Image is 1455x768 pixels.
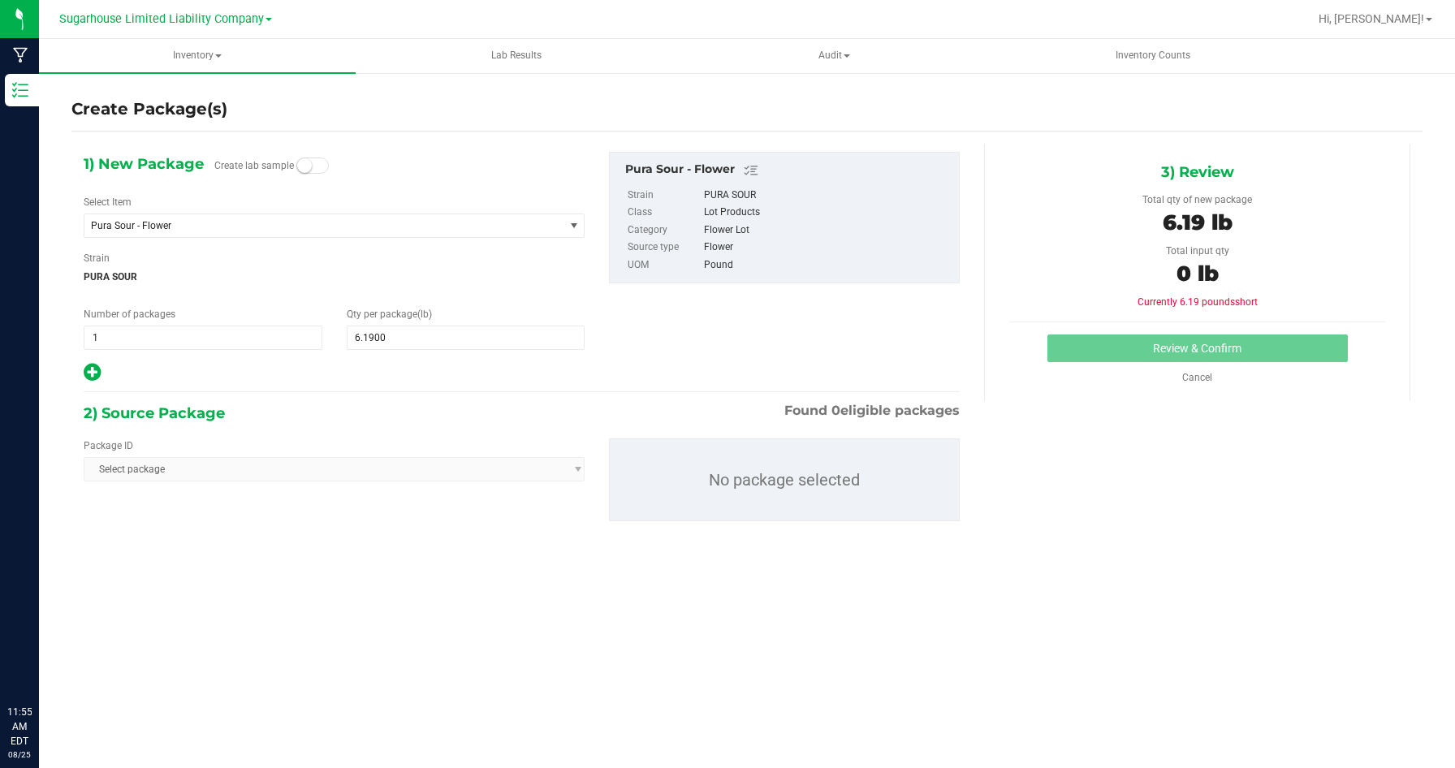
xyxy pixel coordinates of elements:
span: short [1235,296,1258,308]
span: Currently 6.19 pounds [1138,296,1258,308]
button: Review & Confirm [1047,334,1348,362]
a: Inventory Counts [995,39,1311,73]
div: Pura Sour - Flower [625,161,951,180]
span: PURA SOUR [84,265,585,289]
label: Class [628,204,701,222]
span: Pura Sour - Flower [91,220,538,231]
label: Create lab sample [214,153,294,178]
span: Sugarhouse Limited Liability Company [59,12,264,26]
span: Total input qty [1166,245,1229,257]
span: Package ID [84,440,133,451]
label: Select Item [84,195,132,209]
input: 6.1900 [348,326,585,349]
a: Cancel [1182,372,1212,383]
span: Hi, [PERSON_NAME]! [1319,12,1424,25]
span: Add new output [84,370,101,382]
span: 1) New Package [84,152,204,176]
span: 0 [831,403,840,418]
input: 1 [84,326,322,349]
a: Inventory [39,39,356,73]
div: Lot Products [704,204,951,222]
label: Strain [628,187,701,205]
a: Audit [676,39,993,73]
span: Audit [677,40,992,72]
span: 2) Source Package [84,401,225,425]
inline-svg: Manufacturing [12,47,28,63]
span: 3) Review [1161,160,1234,184]
span: (lb) [417,308,432,320]
label: Strain [84,251,110,265]
div: PURA SOUR [704,187,951,205]
span: Total qty of new package [1142,194,1252,205]
span: 0 lb [1177,261,1219,287]
span: 6.19 lb [1163,209,1233,235]
span: Lab Results [469,49,563,63]
p: No package selected [610,439,959,520]
a: Lab Results [357,39,674,73]
div: Pound [704,257,951,274]
label: UOM [628,257,701,274]
h4: Create Package(s) [71,97,227,121]
label: Source type [628,239,701,257]
span: Qty per package [347,308,432,320]
inline-svg: Inventory [12,82,28,98]
span: select [563,214,584,237]
span: Number of packages [84,308,175,320]
span: Found eligible packages [784,401,960,421]
p: 08/25 [7,749,32,761]
span: Inventory Counts [1094,49,1212,63]
div: Flower Lot [704,222,951,239]
label: Category [628,222,701,239]
div: Flower [704,239,951,257]
p: 11:55 AM EDT [7,705,32,749]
